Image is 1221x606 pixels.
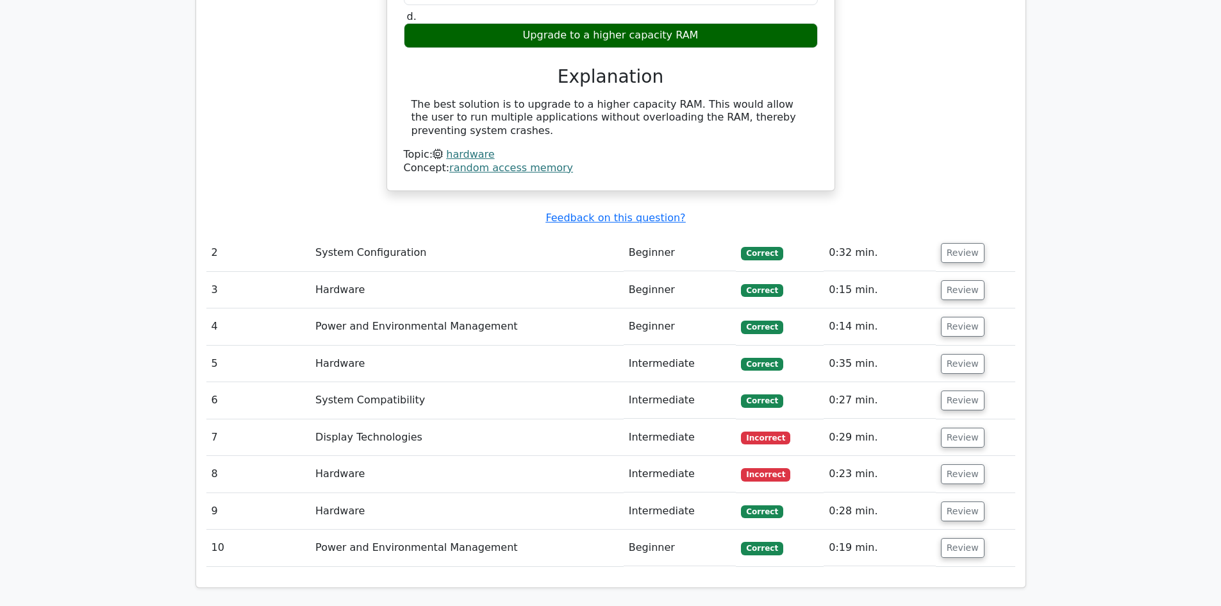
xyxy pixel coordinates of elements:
[824,346,935,382] td: 0:35 min.
[741,358,783,371] span: Correct
[741,542,783,555] span: Correct
[206,530,311,566] td: 10
[824,530,935,566] td: 0:19 min.
[941,354,984,374] button: Review
[310,530,624,566] td: Power and Environmental Management
[624,456,736,492] td: Intermediate
[310,456,624,492] td: Hardware
[206,235,311,271] td: 2
[624,308,736,345] td: Beginner
[941,317,984,337] button: Review
[741,247,783,260] span: Correct
[941,391,984,410] button: Review
[310,493,624,530] td: Hardware
[941,538,984,558] button: Review
[206,382,311,419] td: 6
[941,243,984,263] button: Review
[206,419,311,456] td: 7
[310,235,624,271] td: System Configuration
[824,493,935,530] td: 0:28 min.
[624,235,736,271] td: Beginner
[446,148,494,160] a: hardware
[624,382,736,419] td: Intermediate
[941,428,984,448] button: Review
[310,272,624,308] td: Hardware
[941,280,984,300] button: Review
[624,272,736,308] td: Beginner
[310,346,624,382] td: Hardware
[741,284,783,297] span: Correct
[206,456,311,492] td: 8
[407,10,417,22] span: d.
[404,23,818,48] div: Upgrade to a higher capacity RAM
[624,530,736,566] td: Beginner
[404,148,818,162] div: Topic:
[824,419,935,456] td: 0:29 min.
[206,493,311,530] td: 9
[206,272,311,308] td: 3
[310,419,624,456] td: Display Technologies
[741,432,790,444] span: Incorrect
[941,464,984,484] button: Review
[624,346,736,382] td: Intermediate
[206,346,311,382] td: 5
[741,394,783,407] span: Correct
[824,235,935,271] td: 0:32 min.
[206,308,311,345] td: 4
[624,419,736,456] td: Intermediate
[824,272,935,308] td: 0:15 min.
[310,308,624,345] td: Power and Environmental Management
[941,501,984,521] button: Review
[404,162,818,175] div: Concept:
[310,382,624,419] td: System Compatibility
[741,505,783,518] span: Correct
[449,162,573,174] a: random access memory
[411,98,810,138] div: The best solution is to upgrade to a higher capacity RAM. This would allow the user to run multip...
[741,321,783,333] span: Correct
[624,493,736,530] td: Intermediate
[824,382,935,419] td: 0:27 min.
[824,456,935,492] td: 0:23 min.
[824,308,935,345] td: 0:14 min.
[741,468,790,481] span: Incorrect
[411,66,810,88] h3: Explanation
[545,212,685,224] a: Feedback on this question?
